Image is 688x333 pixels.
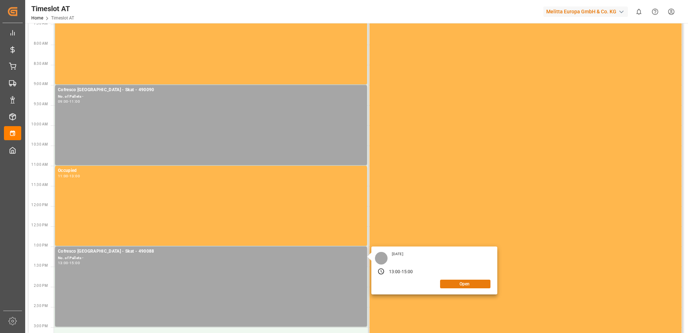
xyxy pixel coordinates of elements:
div: 13:00 [389,269,400,275]
div: Cofresco [GEOGRAPHIC_DATA] - Skat - 490088 [58,248,364,255]
div: 09:00 [58,100,68,103]
div: Cofresco [GEOGRAPHIC_DATA] - Skat - 490090 [58,86,364,94]
div: - [400,269,402,275]
span: 10:00 AM [31,122,48,126]
div: 15:00 [402,269,413,275]
span: 12:00 PM [31,203,48,207]
span: 2:00 PM [34,284,48,288]
div: - [68,174,69,178]
span: 1:00 PM [34,243,48,247]
span: 9:30 AM [34,102,48,106]
div: No. of Pallets - [58,255,364,261]
span: 12:30 PM [31,223,48,227]
div: 11:00 [69,100,80,103]
div: 13:00 [58,261,68,265]
div: No. of Pallets - [58,94,364,100]
div: Timeslot AT [31,3,74,14]
div: 13:00 [69,174,80,178]
span: 2:30 PM [34,304,48,308]
button: Open [440,280,490,288]
span: 9:00 AM [34,82,48,86]
div: - [68,261,69,265]
div: 11:00 [58,174,68,178]
div: Occupied [58,167,364,174]
span: 8:30 AM [34,62,48,66]
button: Help Center [647,4,663,20]
a: Home [31,15,43,21]
div: [DATE] [389,252,406,257]
span: 3:00 PM [34,324,48,328]
div: Melitta Europa GmbH & Co. KG [543,6,628,17]
span: 1:30 PM [34,263,48,267]
span: 10:30 AM [31,142,48,146]
button: show 0 new notifications [631,4,647,20]
div: - [68,100,69,103]
span: 11:00 AM [31,163,48,166]
button: Melitta Europa GmbH & Co. KG [543,5,631,18]
span: 8:00 AM [34,41,48,45]
span: 11:30 AM [31,183,48,187]
div: 15:00 [69,261,80,265]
